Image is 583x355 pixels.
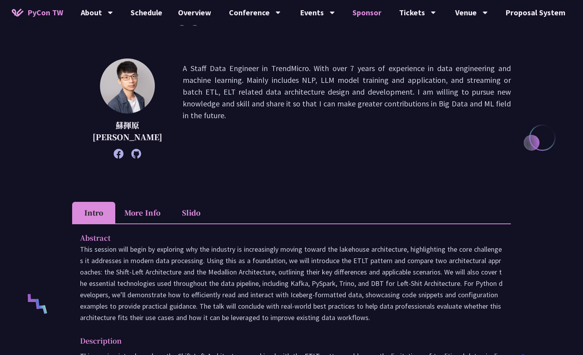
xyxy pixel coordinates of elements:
[169,202,212,223] li: Slido
[80,335,487,346] p: Description
[183,62,511,155] p: A Staff Data Engineer in TrendMicro. With over 7 years of experience in data engineering and mach...
[80,232,487,243] p: Abstract
[4,3,71,22] a: PyCon TW
[115,202,169,223] li: More Info
[72,202,115,223] li: Intro
[12,9,24,16] img: Home icon of PyCon TW 2025
[80,243,503,323] p: This session will begin by exploring why the industry is increasingly moving toward the lakehouse...
[92,119,163,143] p: 蘇揮原 [PERSON_NAME]
[100,59,155,113] img: 蘇揮原 Mars Su
[27,7,63,18] span: PyCon TW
